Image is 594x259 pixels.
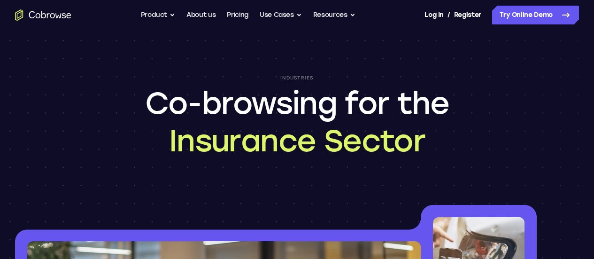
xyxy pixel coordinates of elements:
[492,6,579,24] a: Try Online Demo
[145,85,449,160] h1: Co-browsing for the
[454,6,481,24] a: Register
[186,6,216,24] a: About us
[227,6,248,24] a: Pricing
[141,6,176,24] button: Product
[313,6,355,24] button: Resources
[447,9,450,21] span: /
[424,6,443,24] a: Log In
[15,9,71,21] a: Go to the home page
[280,75,314,81] p: Industries
[145,122,449,160] span: Insurance Sector
[260,6,302,24] button: Use Cases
